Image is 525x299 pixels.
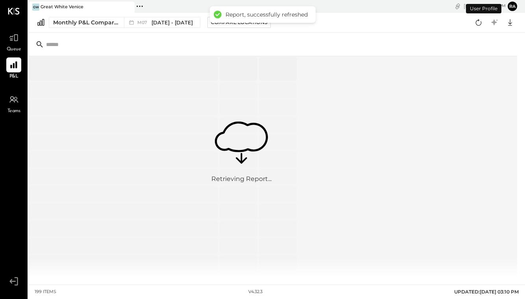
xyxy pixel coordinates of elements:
[35,289,56,295] div: 199 items
[226,11,308,18] div: Report, successfully refreshed
[0,57,27,80] a: P&L
[49,17,200,28] button: Monthly P&L Comparison M07[DATE] - [DATE]
[7,108,20,115] span: Teams
[211,175,272,184] div: Retrieving Report...
[152,19,193,26] span: [DATE] - [DATE]
[482,2,498,10] span: 3 : 10
[464,2,506,10] div: [DATE]
[137,20,150,25] span: M07
[53,18,119,26] div: Monthly P&L Comparison
[9,73,18,80] span: P&L
[0,92,27,115] a: Teams
[32,4,39,11] div: GW
[211,19,267,26] div: Compare Locations
[454,2,462,10] div: copy link
[207,17,271,28] button: Compare Locations
[499,3,506,9] span: pm
[0,30,27,53] a: Queue
[508,2,517,11] button: ra
[454,289,519,295] span: UPDATED: [DATE] 03:10 PM
[41,4,83,10] div: Great White Venice
[466,4,501,13] div: User Profile
[248,289,262,295] div: v 4.32.3
[7,46,21,53] span: Queue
